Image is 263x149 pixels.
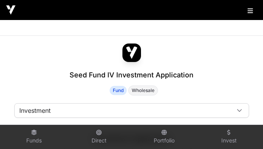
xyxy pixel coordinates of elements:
[6,5,15,15] img: Icehouse Ventures Logo
[224,112,263,149] iframe: Chat Widget
[70,70,193,80] h1: Seed Fund IV Investment Application
[200,127,258,147] a: Invest
[15,104,230,117] span: Investment
[122,44,141,62] img: Seed Fund IV
[5,127,63,147] a: Funds
[132,87,154,94] span: Wholesale
[70,127,128,147] a: Direct
[135,127,193,147] a: Portfolio
[113,87,124,94] span: Fund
